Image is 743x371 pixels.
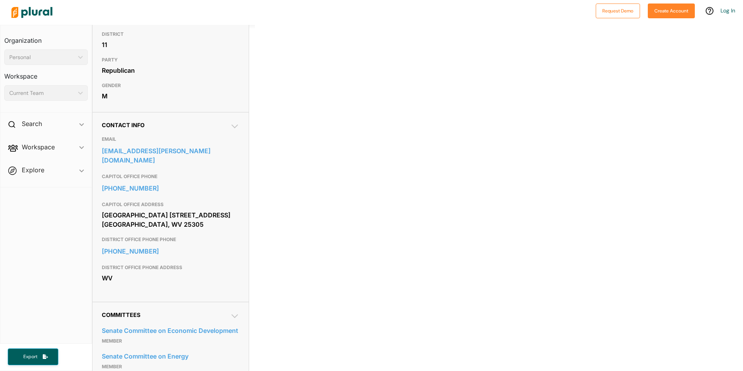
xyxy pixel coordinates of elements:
h3: EMAIL [102,135,239,144]
div: 11 [102,39,239,51]
a: Senate Committee on Economic Development [102,325,239,336]
div: Republican [102,65,239,76]
a: [EMAIL_ADDRESS][PERSON_NAME][DOMAIN_NAME] [102,145,239,166]
button: Create Account [648,3,695,18]
h3: GENDER [102,81,239,90]
h3: DISTRICT OFFICE PHONE ADDRESS [102,263,239,272]
div: M [102,90,239,102]
h3: DISTRICT OFFICE PHONE PHONE [102,235,239,244]
a: Request Demo [596,6,640,14]
span: Export [18,353,43,360]
h3: PARTY [102,55,239,65]
div: Personal [9,53,75,61]
a: [PHONE_NUMBER] [102,245,239,257]
h3: DISTRICT [102,30,239,39]
a: [PHONE_NUMBER] [102,182,239,194]
a: Log In [720,7,735,14]
a: Senate Committee on Energy [102,350,239,362]
div: [GEOGRAPHIC_DATA] [STREET_ADDRESS] [GEOGRAPHIC_DATA], WV 25305 [102,209,239,230]
h2: Search [22,119,42,128]
h3: Organization [4,29,88,46]
div: Current Team [9,89,75,97]
h3: CAPITOL OFFICE PHONE [102,172,239,181]
a: Create Account [648,6,695,14]
p: Member [102,336,239,346]
h3: CAPITOL OFFICE ADDRESS [102,200,239,209]
span: Contact Info [102,122,145,128]
div: WV [102,272,239,284]
button: Request Demo [596,3,640,18]
span: Committees [102,311,140,318]
h3: Workspace [4,65,88,82]
button: Export [8,348,58,365]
